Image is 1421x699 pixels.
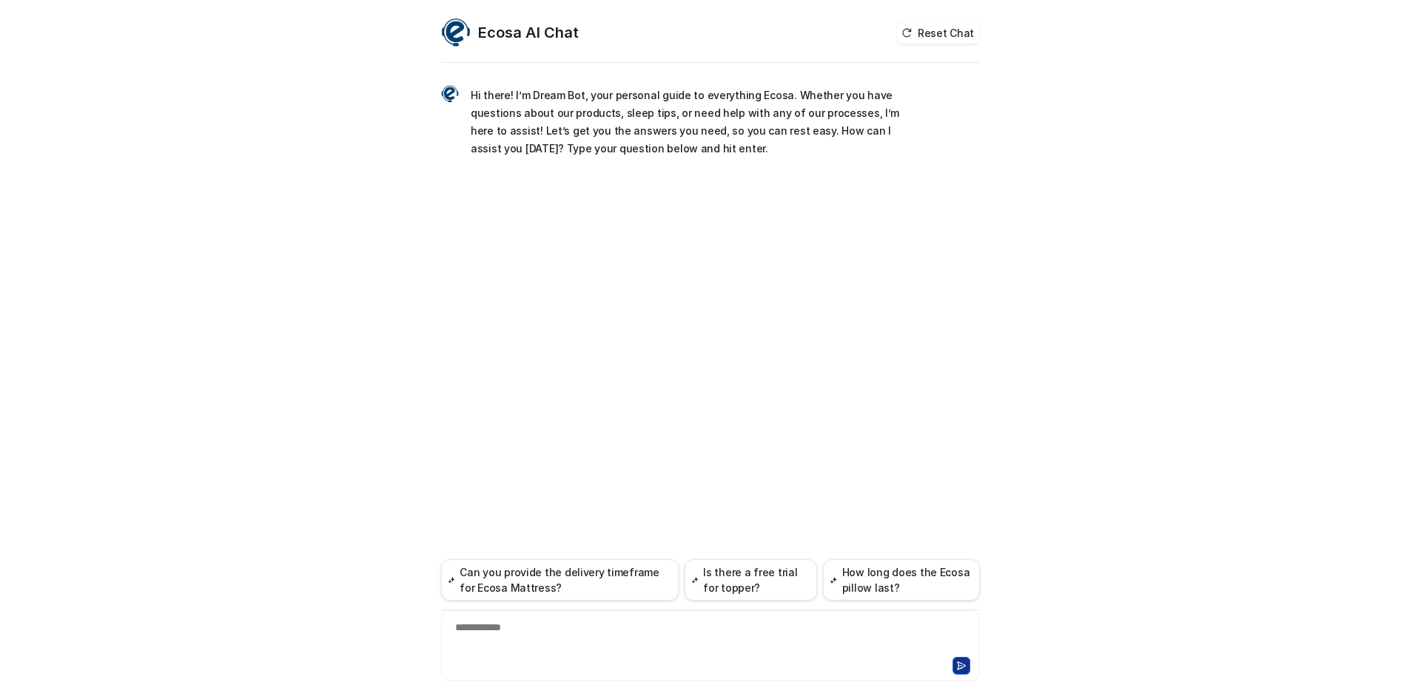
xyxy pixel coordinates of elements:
[471,87,904,158] p: Hi there! I’m Dream Bot, your personal guide to everything Ecosa. Whether you have questions abou...
[823,559,980,601] button: How long does the Ecosa pillow last?
[441,85,459,103] img: Widget
[897,22,980,44] button: Reset Chat
[685,559,817,601] button: Is there a free trial for topper?
[478,22,579,43] h2: Ecosa AI Chat
[441,559,679,601] button: Can you provide the delivery timeframe for Ecosa Mattress?
[441,18,471,47] img: Widget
